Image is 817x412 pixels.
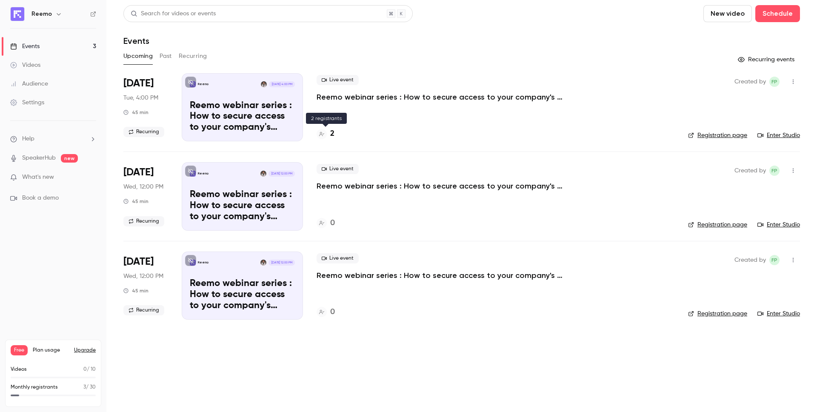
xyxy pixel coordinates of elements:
[123,183,163,191] span: Wed, 12:00 PM
[123,166,154,179] span: [DATE]
[22,154,56,163] a: SpeakerHub
[33,347,69,354] span: Plan usage
[131,9,216,18] div: Search for videos or events
[317,217,335,229] a: 0
[123,162,168,230] div: Nov 5 Wed, 12:00 PM (Europe/Paris)
[688,309,747,318] a: Registration page
[734,77,766,87] span: Created by
[330,217,335,229] h4: 0
[190,100,295,133] p: Reemo webinar series : How to secure access to your company's resources?
[10,61,40,69] div: Videos
[269,81,294,87] span: [DATE] 4:00 PM
[123,94,158,102] span: Tue, 4:00 PM
[198,172,209,176] p: Reemo
[734,255,766,265] span: Created by
[123,305,164,315] span: Recurring
[771,255,777,265] span: FP
[123,49,153,63] button: Upcoming
[123,127,164,137] span: Recurring
[330,128,334,140] h4: 2
[83,366,96,373] p: / 10
[123,109,149,116] div: 45 min
[22,194,59,203] span: Book a demo
[317,75,359,85] span: Live event
[688,220,747,229] a: Registration page
[317,92,572,102] a: Reemo webinar series : How to secure access to your company's resources?
[22,134,34,143] span: Help
[260,260,266,266] img: Alexandre Henneuse
[22,173,54,182] span: What's new
[260,171,266,177] img: Alexandre Henneuse
[190,278,295,311] p: Reemo webinar series : How to secure access to your company's resources?
[123,216,164,226] span: Recurring
[269,171,294,177] span: [DATE] 12:00 PM
[31,10,52,18] h6: Reemo
[769,77,780,87] span: Florent Paret
[198,260,209,265] p: Reemo
[123,272,163,280] span: Wed, 12:00 PM
[769,166,780,176] span: Florent Paret
[10,42,40,51] div: Events
[160,49,172,63] button: Past
[11,383,58,391] p: Monthly registrants
[190,189,295,222] p: Reemo webinar series : How to secure access to your company's resources?
[61,154,78,163] span: new
[11,7,24,21] img: Reemo
[317,181,572,191] a: Reemo webinar series : How to secure access to your company's resources?
[123,287,149,294] div: 45 min
[123,77,154,90] span: [DATE]
[317,253,359,263] span: Live event
[74,347,96,354] button: Upgrade
[269,260,294,266] span: [DATE] 12:00 PM
[734,53,800,66] button: Recurring events
[757,131,800,140] a: Enter Studio
[179,49,207,63] button: Recurring
[317,164,359,174] span: Live event
[182,252,303,320] a: Reemo webinar series : How to secure access to your company's resources?ReemoAlexandre Henneuse[D...
[261,81,267,87] img: Alexandre Henneuse
[83,385,86,390] span: 3
[10,98,44,107] div: Settings
[734,166,766,176] span: Created by
[755,5,800,22] button: Schedule
[330,306,335,318] h4: 0
[317,270,572,280] a: Reemo webinar series : How to secure access to your company's resources?
[182,73,303,141] a: Reemo webinar series : How to secure access to your company's resources?ReemoAlexandre Henneuse[D...
[703,5,752,22] button: New video
[182,162,303,230] a: Reemo webinar series : How to secure access to your company's resources?ReemoAlexandre Henneuse[D...
[10,80,48,88] div: Audience
[123,255,154,269] span: [DATE]
[198,82,209,86] p: Reemo
[688,131,747,140] a: Registration page
[769,255,780,265] span: Florent Paret
[11,345,28,355] span: Free
[757,309,800,318] a: Enter Studio
[123,36,149,46] h1: Events
[771,166,777,176] span: FP
[123,198,149,205] div: 45 min
[83,367,87,372] span: 0
[10,134,96,143] li: help-dropdown-opener
[317,306,335,318] a: 0
[771,77,777,87] span: FP
[123,252,168,320] div: Dec 3 Wed, 12:00 PM (Europe/Paris)
[317,128,334,140] a: 2
[11,366,27,373] p: Videos
[123,73,168,141] div: Oct 7 Tue, 4:00 PM (Europe/Paris)
[83,383,96,391] p: / 30
[86,174,96,181] iframe: Noticeable Trigger
[757,220,800,229] a: Enter Studio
